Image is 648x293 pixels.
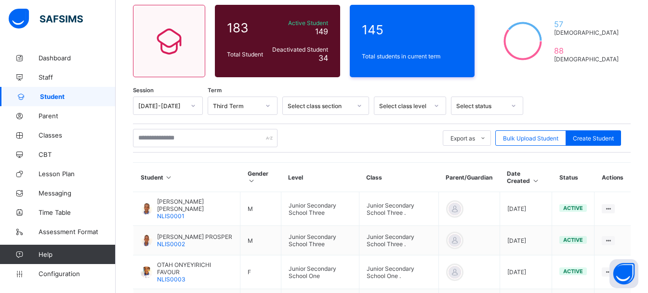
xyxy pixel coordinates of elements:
i: Sort in Ascending Order [165,174,173,181]
div: Select class section [288,102,351,110]
span: Session [133,87,154,94]
span: Term [208,87,222,94]
td: [DATE] [500,226,552,255]
td: Junior Secondary School Three . [359,226,438,255]
span: 57 [554,19,619,29]
span: Assessment Format [39,228,116,236]
th: Class [359,163,438,192]
div: Total Student [225,48,268,60]
i: Sort in Ascending Order [248,177,256,184]
td: Junior Secondary School Three [281,192,359,226]
div: [DATE]-[DATE] [138,102,185,110]
span: 149 [315,27,328,36]
span: Configuration [39,270,115,278]
th: Actions [595,163,631,192]
div: Third Term [213,102,260,110]
div: Select status [456,102,505,110]
th: Parent/Guardian [438,163,500,192]
span: 88 [554,46,619,56]
td: Junior Secondary School One . [359,255,438,289]
span: Messaging [39,189,116,197]
th: Student [133,163,240,192]
th: Status [552,163,595,192]
i: Sort in Ascending Order [531,177,540,184]
th: Level [281,163,359,192]
span: Create Student [573,135,614,142]
span: Total students in current term [362,53,463,60]
span: NLIS0003 [157,276,185,283]
td: Junior Secondary School One [281,255,359,289]
div: Select class level [379,102,428,110]
span: [PERSON_NAME] PROSPER [157,233,232,240]
span: 145 [362,22,463,37]
span: active [563,268,583,275]
span: Deactivated Student [271,46,328,53]
span: [PERSON_NAME] [PERSON_NAME] [157,198,233,212]
span: 34 [318,53,328,63]
span: active [563,237,583,243]
span: [DEMOGRAPHIC_DATA] [554,56,619,63]
td: Junior Secondary School Three . [359,192,438,226]
span: [DEMOGRAPHIC_DATA] [554,29,619,36]
td: [DATE] [500,192,552,226]
span: Classes [39,131,116,139]
span: Time Table [39,209,116,216]
span: Student [40,93,116,100]
td: [DATE] [500,255,552,289]
td: M [240,192,281,226]
span: CBT [39,151,116,158]
span: Dashboard [39,54,116,62]
span: NLIS0002 [157,240,185,248]
th: Gender [240,163,281,192]
span: Parent [39,112,116,120]
button: Open asap [609,259,638,288]
span: 183 [227,20,266,35]
td: M [240,226,281,255]
span: Help [39,251,115,258]
img: safsims [9,9,83,29]
th: Date Created [500,163,552,192]
td: Junior Secondary School Three [281,226,359,255]
td: F [240,255,281,289]
span: active [563,205,583,211]
span: Export as [450,135,475,142]
span: Active Student [271,19,328,27]
span: NLIS0001 [157,212,185,220]
span: Lesson Plan [39,170,116,178]
span: Bulk Upload Student [503,135,558,142]
span: Staff [39,73,116,81]
span: OTAH ONYEYIRICHI FAVOUR [157,261,233,276]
